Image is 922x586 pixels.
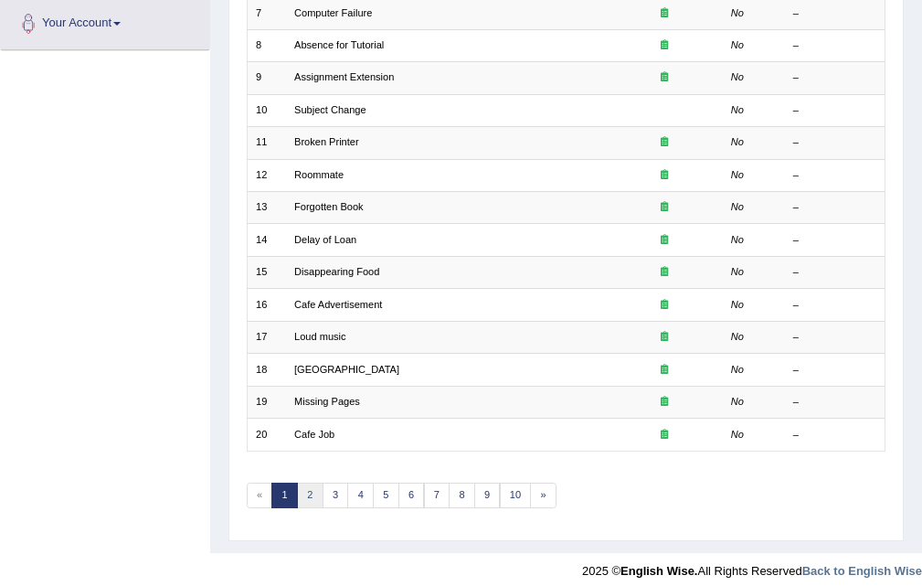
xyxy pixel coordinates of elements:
[294,364,399,375] a: [GEOGRAPHIC_DATA]
[793,200,876,215] div: –
[614,363,714,378] div: Exam occurring question
[247,94,286,126] td: 10
[294,234,356,245] a: Delay of Loan
[731,266,744,277] em: No
[347,483,374,508] a: 4
[614,233,714,248] div: Exam occurring question
[247,224,286,256] td: 14
[247,321,286,353] td: 17
[247,192,286,224] td: 13
[294,266,379,277] a: Disappearing Food
[731,201,744,212] em: No
[294,7,372,18] a: Computer Failure
[731,7,744,18] em: No
[793,428,876,442] div: –
[731,331,744,342] em: No
[793,135,876,150] div: –
[793,233,876,248] div: –
[247,256,286,288] td: 15
[294,71,394,82] a: Assignment Extension
[614,135,714,150] div: Exam occurring question
[294,331,346,342] a: Loud music
[530,483,556,508] a: »
[373,483,399,508] a: 5
[793,330,876,345] div: –
[731,136,744,147] em: No
[398,483,425,508] a: 6
[294,396,360,407] a: Missing Pages
[294,39,384,50] a: Absence for Tutorial
[294,429,334,440] a: Cafe Job
[294,299,382,310] a: Cafe Advertisement
[793,103,876,118] div: –
[247,62,286,94] td: 9
[793,70,876,85] div: –
[247,159,286,191] td: 12
[247,419,286,451] td: 20
[614,330,714,345] div: Exam occurring question
[731,396,744,407] em: No
[474,483,501,508] a: 9
[247,483,273,508] span: «
[731,364,744,375] em: No
[294,104,366,115] a: Subject Change
[793,168,876,183] div: –
[247,29,286,61] td: 8
[294,136,359,147] a: Broken Printer
[793,6,876,21] div: –
[793,38,876,53] div: –
[793,363,876,378] div: –
[247,386,286,418] td: 19
[500,483,532,508] a: 10
[614,395,714,410] div: Exam occurring question
[449,483,475,508] a: 8
[731,169,744,180] em: No
[731,39,744,50] em: No
[620,564,697,578] strong: English Wise.
[614,428,714,442] div: Exam occurring question
[582,553,922,580] div: 2025 © All Rights Reserved
[793,298,876,313] div: –
[614,38,714,53] div: Exam occurring question
[731,299,744,310] em: No
[271,483,298,508] a: 1
[614,168,714,183] div: Exam occurring question
[323,483,349,508] a: 3
[614,200,714,215] div: Exam occurring question
[731,429,744,440] em: No
[297,483,323,508] a: 2
[247,354,286,386] td: 18
[793,265,876,280] div: –
[793,395,876,410] div: –
[731,104,744,115] em: No
[294,169,344,180] a: Roommate
[247,289,286,321] td: 16
[424,483,450,508] a: 7
[614,6,714,21] div: Exam occurring question
[731,234,744,245] em: No
[614,298,714,313] div: Exam occurring question
[802,564,922,578] a: Back to English Wise
[247,127,286,159] td: 11
[294,201,364,212] a: Forgotten Book
[614,265,714,280] div: Exam occurring question
[731,71,744,82] em: No
[614,70,714,85] div: Exam occurring question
